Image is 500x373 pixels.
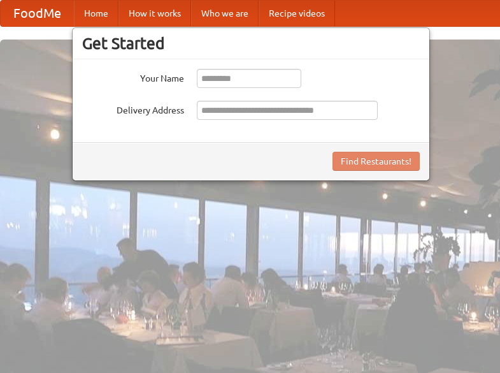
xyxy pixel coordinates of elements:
[82,101,184,117] label: Delivery Address
[74,1,118,26] a: Home
[191,1,259,26] a: Who we are
[332,152,420,171] button: Find Restaurants!
[1,1,74,26] a: FoodMe
[82,69,184,85] label: Your Name
[82,34,420,53] h3: Get Started
[259,1,335,26] a: Recipe videos
[118,1,191,26] a: How it works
